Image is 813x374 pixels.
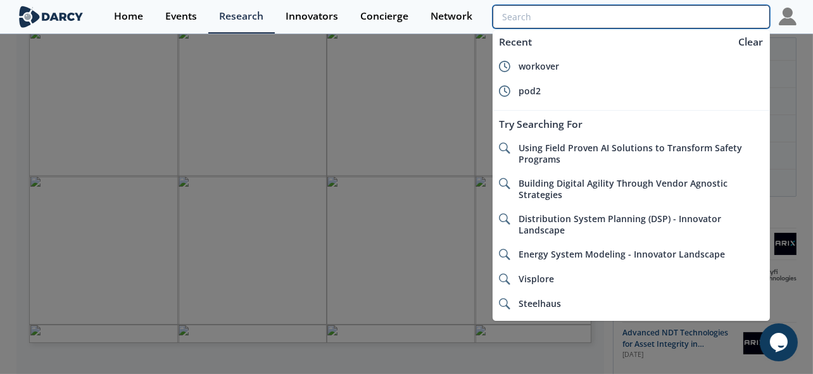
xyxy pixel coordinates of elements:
[165,11,197,22] div: Events
[499,85,510,97] img: icon
[493,30,732,54] div: Recent
[499,298,510,309] img: icon
[519,273,554,285] span: Visplore
[519,248,725,260] span: Energy System Modeling - Innovator Landscape
[431,11,472,22] div: Network
[519,177,728,201] span: Building Digital Agility Through Vendor Agnostic Strategies
[519,297,561,309] span: Steelhaus
[286,11,338,22] div: Innovators
[760,323,800,361] iframe: chat widget
[499,213,510,225] img: icon
[519,85,541,97] span: pod2
[779,8,797,25] img: Profile
[499,142,510,154] img: icon
[519,60,559,72] span: workover
[114,11,143,22] div: Home
[493,5,770,28] input: Advanced Search
[16,6,85,28] img: logo-wide.svg
[493,113,770,136] div: Try Searching For
[734,35,768,49] div: Clear
[360,11,408,22] div: Concierge
[499,178,510,189] img: icon
[519,142,742,165] span: Using Field Proven AI Solutions to Transform Safety Programs
[499,273,510,285] img: icon
[519,213,721,236] span: Distribution System Planning (DSP) - Innovator Landscape
[499,61,510,72] img: icon
[499,249,510,260] img: icon
[219,11,263,22] div: Research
